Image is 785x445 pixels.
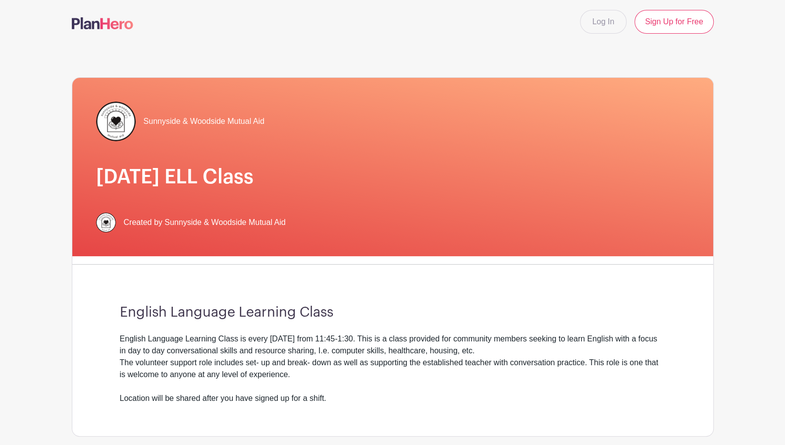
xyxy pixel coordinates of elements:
[634,10,713,34] a: Sign Up for Free
[120,304,666,321] h3: English Language Learning Class
[96,213,116,232] img: 256.png
[144,115,264,127] span: Sunnyside & Woodside Mutual Aid
[96,165,689,189] h1: [DATE] ELL Class
[72,17,133,29] img: logo-507f7623f17ff9eddc593b1ce0a138ce2505c220e1c5a4e2b4648c50719b7d32.svg
[124,217,286,228] span: Created by Sunnyside & Woodside Mutual Aid
[580,10,627,34] a: Log In
[120,333,666,404] div: English Language Learning Class is every [DATE] from 11:45-1:30. This is a class provided for com...
[96,102,136,141] img: 256.png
